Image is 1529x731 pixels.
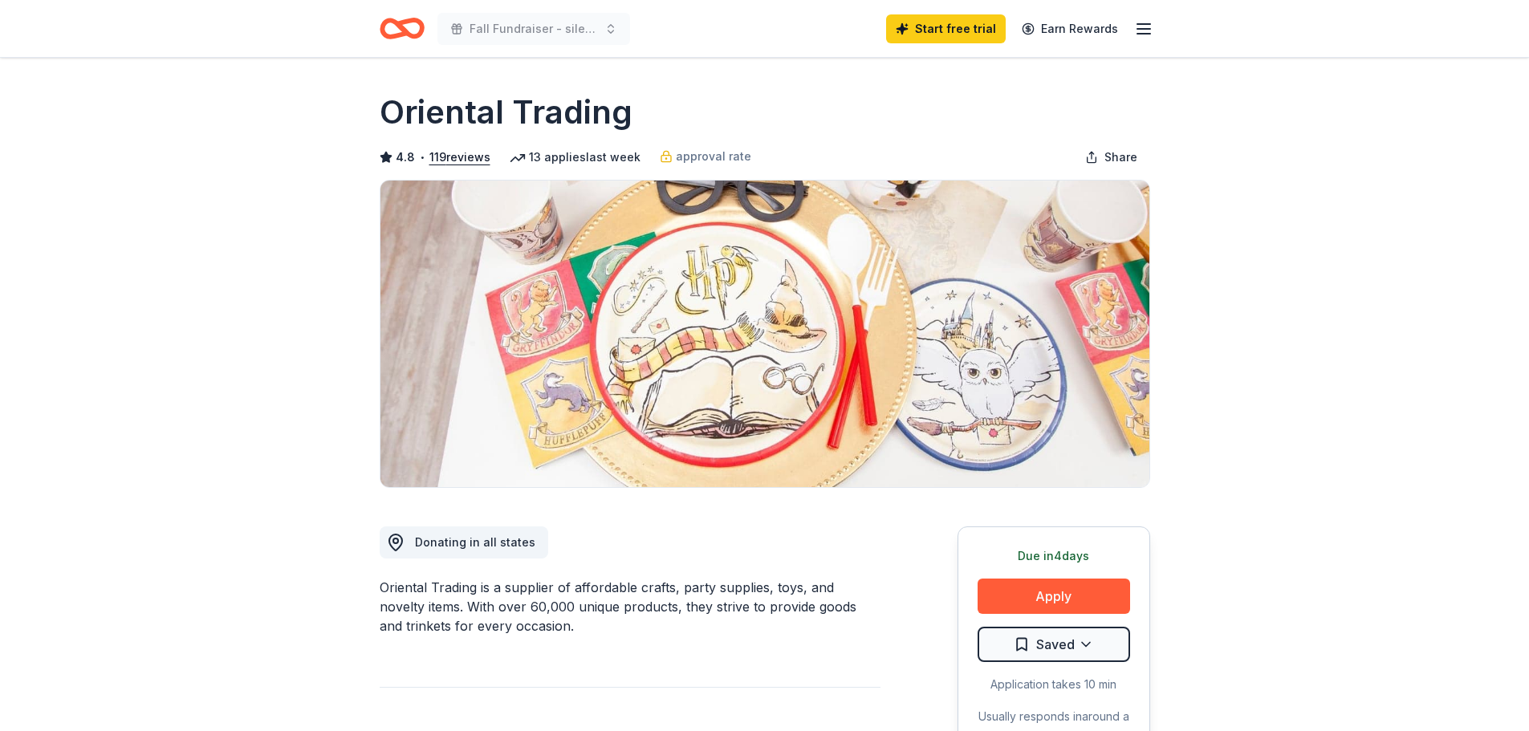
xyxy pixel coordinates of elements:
[978,579,1130,614] button: Apply
[415,535,535,549] span: Donating in all states
[396,148,415,167] span: 4.8
[419,151,425,164] span: •
[978,546,1130,566] div: Due in 4 days
[978,627,1130,662] button: Saved
[470,19,598,39] span: Fall Fundraiser - silent auction
[380,90,632,135] h1: Oriental Trading
[978,675,1130,694] div: Application takes 10 min
[1036,634,1075,655] span: Saved
[380,181,1149,487] img: Image for Oriental Trading
[380,578,880,636] div: Oriental Trading is a supplier of affordable crafts, party supplies, toys, and novelty items. Wit...
[429,148,490,167] button: 119reviews
[380,10,425,47] a: Home
[510,148,640,167] div: 13 applies last week
[660,147,751,166] a: approval rate
[1104,148,1137,167] span: Share
[437,13,630,45] button: Fall Fundraiser - silent auction
[886,14,1006,43] a: Start free trial
[1012,14,1128,43] a: Earn Rewards
[676,147,751,166] span: approval rate
[1072,141,1150,173] button: Share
